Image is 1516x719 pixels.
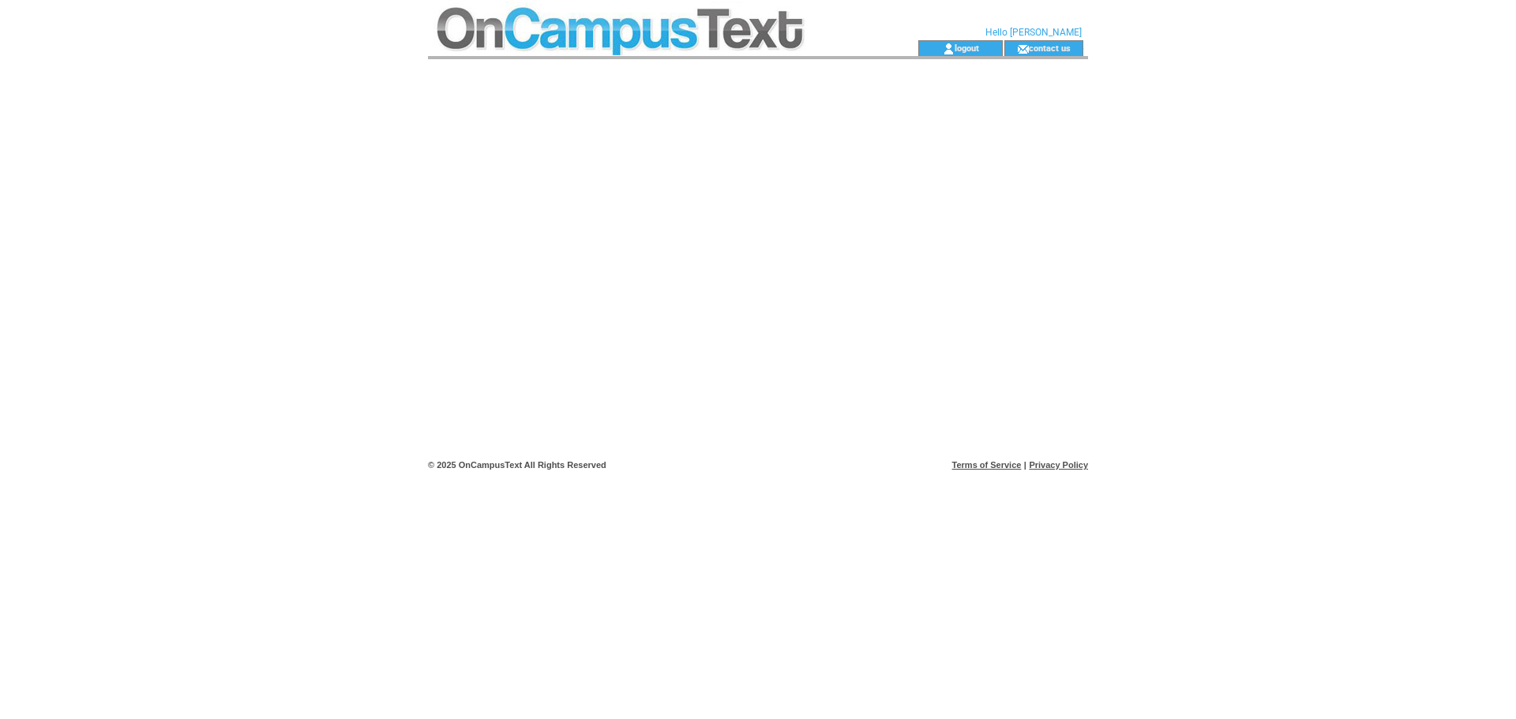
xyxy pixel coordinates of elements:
[943,43,955,55] img: account_icon.gif
[955,43,979,53] a: logout
[1029,460,1088,470] a: Privacy Policy
[1017,43,1029,55] img: contact_us_icon.gif
[1024,460,1026,470] span: |
[1029,43,1071,53] a: contact us
[952,460,1022,470] a: Terms of Service
[428,460,606,470] span: © 2025 OnCampusText All Rights Reserved
[985,27,1082,38] span: Hello [PERSON_NAME]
